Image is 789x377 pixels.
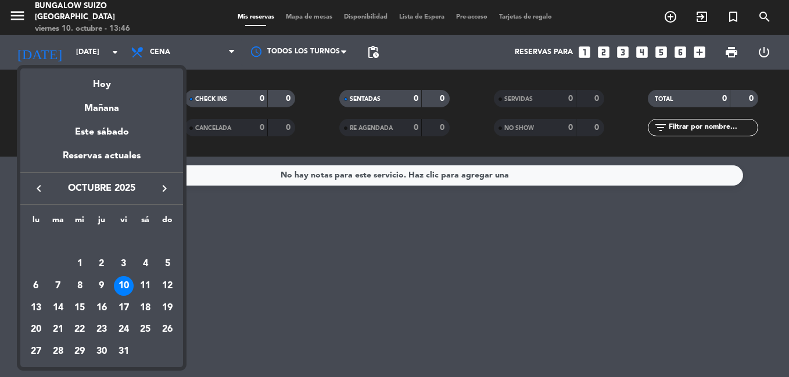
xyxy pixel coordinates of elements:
[157,298,177,318] div: 19
[114,320,134,340] div: 24
[20,116,183,148] div: Este sábado
[69,297,91,319] td: 15 de octubre de 2025
[92,342,112,361] div: 30
[91,319,113,341] td: 23 de octubre de 2025
[47,275,69,297] td: 7 de octubre de 2025
[135,297,157,319] td: 18 de octubre de 2025
[69,253,91,275] td: 1 de octubre de 2025
[20,148,183,172] div: Reservas actuales
[156,275,178,297] td: 12 de octubre de 2025
[114,276,134,296] div: 10
[157,276,177,296] div: 12
[25,340,47,362] td: 27 de octubre de 2025
[25,231,178,253] td: OCT.
[70,254,89,274] div: 1
[113,340,135,362] td: 31 de octubre de 2025
[114,342,134,361] div: 31
[157,320,177,340] div: 26
[48,276,68,296] div: 7
[69,319,91,341] td: 22 de octubre de 2025
[135,254,155,274] div: 4
[135,319,157,341] td: 25 de octubre de 2025
[91,340,113,362] td: 30 de octubre de 2025
[92,276,112,296] div: 9
[70,276,89,296] div: 8
[26,276,46,296] div: 6
[48,342,68,361] div: 28
[92,298,112,318] div: 16
[113,275,135,297] td: 10 de octubre de 2025
[47,319,69,341] td: 21 de octubre de 2025
[114,254,134,274] div: 3
[70,298,89,318] div: 15
[70,342,89,361] div: 29
[91,297,113,319] td: 16 de octubre de 2025
[156,297,178,319] td: 19 de octubre de 2025
[48,298,68,318] div: 14
[26,320,46,340] div: 20
[26,298,46,318] div: 13
[32,182,46,195] i: keyboard_arrow_left
[69,340,91,362] td: 29 de octubre de 2025
[70,320,89,340] div: 22
[48,320,68,340] div: 21
[20,92,183,116] div: Mañana
[135,253,157,275] td: 4 de octubre de 2025
[20,68,183,92] div: Hoy
[156,253,178,275] td: 5 de octubre de 2025
[135,213,157,231] th: sábado
[25,213,47,231] th: lunes
[25,319,47,341] td: 20 de octubre de 2025
[135,320,155,340] div: 25
[92,320,112,340] div: 23
[113,213,135,231] th: viernes
[25,297,47,319] td: 13 de octubre de 2025
[91,275,113,297] td: 9 de octubre de 2025
[69,213,91,231] th: miércoles
[156,319,178,341] td: 26 de octubre de 2025
[114,298,134,318] div: 17
[135,275,157,297] td: 11 de octubre de 2025
[25,275,47,297] td: 6 de octubre de 2025
[157,182,171,195] i: keyboard_arrow_right
[49,181,154,196] span: octubre 2025
[154,181,175,196] button: keyboard_arrow_right
[47,297,69,319] td: 14 de octubre de 2025
[113,297,135,319] td: 17 de octubre de 2025
[92,254,112,274] div: 2
[91,213,113,231] th: jueves
[26,342,46,361] div: 27
[113,319,135,341] td: 24 de octubre de 2025
[28,181,49,196] button: keyboard_arrow_left
[47,213,69,231] th: martes
[157,254,177,274] div: 5
[69,275,91,297] td: 8 de octubre de 2025
[135,298,155,318] div: 18
[135,276,155,296] div: 11
[91,253,113,275] td: 2 de octubre de 2025
[113,253,135,275] td: 3 de octubre de 2025
[156,213,178,231] th: domingo
[47,340,69,362] td: 28 de octubre de 2025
